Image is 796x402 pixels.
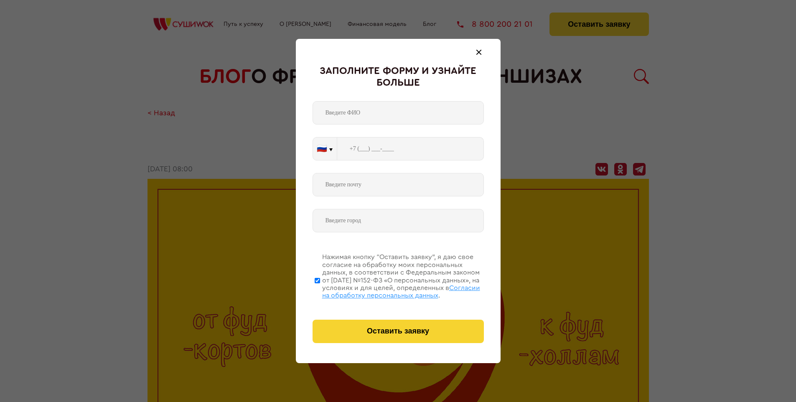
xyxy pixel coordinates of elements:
[313,101,484,125] input: Введите ФИО
[313,320,484,343] button: Оставить заявку
[313,209,484,232] input: Введите город
[322,253,484,299] div: Нажимая кнопку “Оставить заявку”, я даю свое согласие на обработку моих персональных данных, в со...
[337,137,484,160] input: +7 (___) ___-____
[313,137,337,160] button: 🇷🇺
[313,173,484,196] input: Введите почту
[322,285,480,299] span: Согласии на обработку персональных данных
[313,66,484,89] div: Заполните форму и узнайте больше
